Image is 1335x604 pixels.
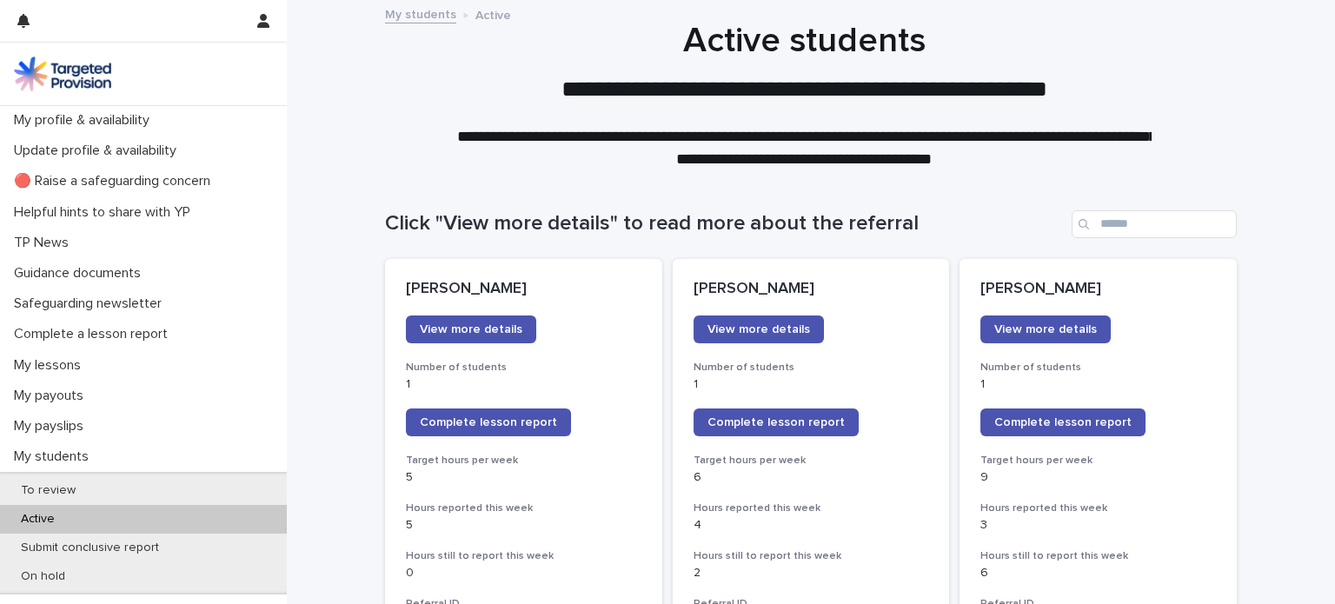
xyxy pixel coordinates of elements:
span: View more details [707,323,810,335]
span: Complete lesson report [994,416,1132,428]
p: Update profile & availability [7,143,190,159]
h3: Hours reported this week [694,501,929,515]
p: My lessons [7,357,95,374]
h3: Target hours per week [980,454,1216,468]
p: 5 [406,518,641,533]
p: Active [475,4,511,23]
p: My students [7,448,103,465]
a: View more details [980,315,1111,343]
h1: Click "View more details" to read more about the referral [385,211,1065,236]
h3: Number of students [980,361,1216,375]
h1: Active students [378,20,1230,62]
p: On hold [7,569,79,584]
p: Active [7,512,69,527]
p: Safeguarding newsletter [7,295,176,312]
a: Complete lesson report [406,408,571,436]
p: 🔴 Raise a safeguarding concern [7,173,224,189]
p: Complete a lesson report [7,326,182,342]
p: 6 [694,470,929,485]
span: View more details [994,323,1097,335]
h3: Number of students [694,361,929,375]
p: 2 [694,566,929,581]
p: 1 [694,377,929,392]
p: Guidance documents [7,265,155,282]
p: 1 [980,377,1216,392]
p: 6 [980,566,1216,581]
a: View more details [694,315,824,343]
p: 5 [406,470,641,485]
a: Complete lesson report [980,408,1146,436]
a: Complete lesson report [694,408,859,436]
input: Search [1072,210,1237,238]
h3: Hours still to report this week [406,549,641,563]
p: TP News [7,235,83,251]
p: My payouts [7,388,97,404]
p: 3 [980,518,1216,533]
h3: Hours reported this week [406,501,641,515]
h3: Number of students [406,361,641,375]
p: Submit conclusive report [7,541,173,555]
p: 4 [694,518,929,533]
img: M5nRWzHhSzIhMunXDL62 [14,56,111,91]
h3: Hours reported this week [980,501,1216,515]
p: 9 [980,470,1216,485]
h3: Hours still to report this week [694,549,929,563]
h3: Target hours per week [406,454,641,468]
a: View more details [406,315,536,343]
p: My payslips [7,418,97,435]
h3: Hours still to report this week [980,549,1216,563]
p: Helpful hints to share with YP [7,204,204,221]
h3: Target hours per week [694,454,929,468]
a: My students [385,3,456,23]
p: [PERSON_NAME] [980,280,1216,299]
p: [PERSON_NAME] [694,280,929,299]
p: To review [7,483,90,498]
p: 1 [406,377,641,392]
span: Complete lesson report [420,416,557,428]
span: View more details [420,323,522,335]
p: 0 [406,566,641,581]
p: [PERSON_NAME] [406,280,641,299]
p: My profile & availability [7,112,163,129]
span: Complete lesson report [707,416,845,428]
